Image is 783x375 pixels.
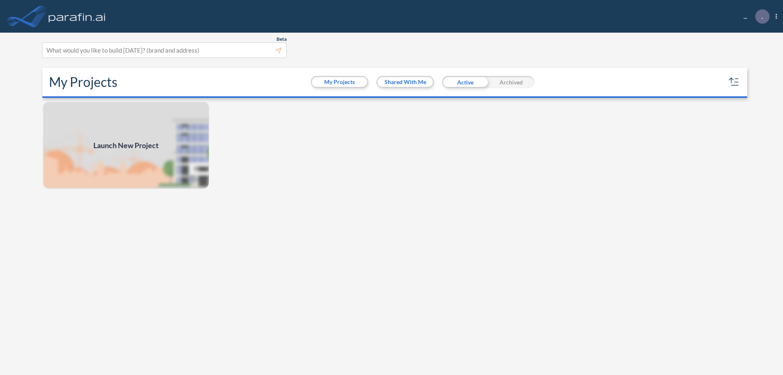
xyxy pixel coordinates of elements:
[312,77,367,87] button: My Projects
[761,13,763,20] p: .
[442,76,488,88] div: Active
[728,75,741,89] button: sort
[378,77,433,87] button: Shared With Me
[49,74,117,90] h2: My Projects
[42,101,210,189] img: add
[731,9,777,24] div: ...
[488,76,534,88] div: Archived
[276,36,287,42] span: Beta
[47,8,107,24] img: logo
[42,101,210,189] a: Launch New Project
[93,140,159,151] span: Launch New Project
